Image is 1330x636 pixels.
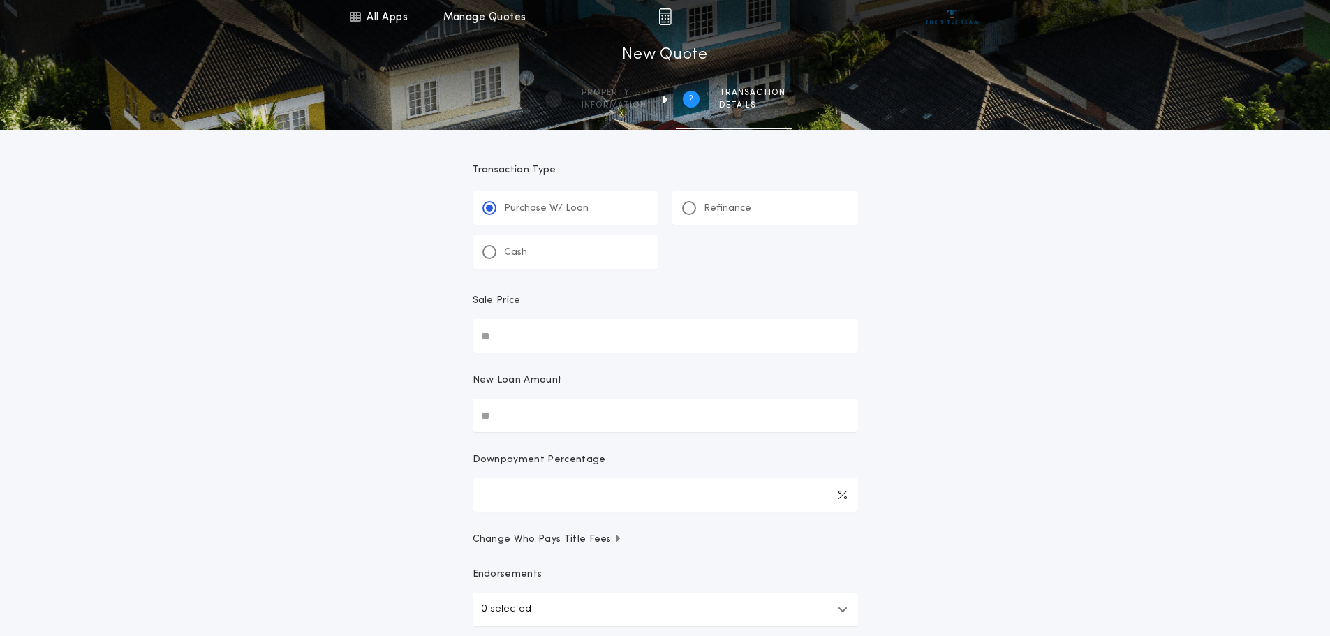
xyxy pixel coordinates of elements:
[719,100,785,111] span: details
[473,163,858,177] p: Transaction Type
[582,100,646,111] span: information
[473,399,858,432] input: New Loan Amount
[473,478,858,512] input: Downpayment Percentage
[473,533,623,547] span: Change Who Pays Title Fees
[504,246,527,260] p: Cash
[622,44,707,66] h1: New Quote
[473,453,606,467] p: Downpayment Percentage
[473,319,858,353] input: Sale Price
[688,94,693,105] h2: 2
[704,202,751,216] p: Refinance
[719,87,785,98] span: Transaction
[926,10,978,24] img: vs-icon
[658,8,672,25] img: img
[582,87,646,98] span: Property
[473,568,858,582] p: Endorsements
[473,374,563,387] p: New Loan Amount
[473,533,858,547] button: Change Who Pays Title Fees
[473,593,858,626] button: 0 selected
[481,601,531,618] p: 0 selected
[473,294,521,308] p: Sale Price
[504,202,589,216] p: Purchase W/ Loan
